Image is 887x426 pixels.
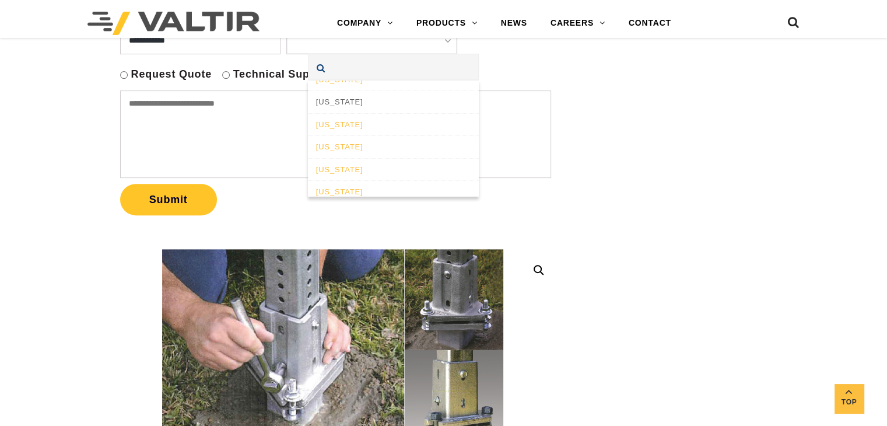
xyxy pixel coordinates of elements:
div: [US_STATE] [308,114,479,136]
div: [US_STATE] [308,181,479,202]
div: [US_STATE] [308,91,479,113]
div: [US_STATE] [308,69,479,91]
div: [US_STATE] [308,159,479,181]
div: [US_STATE] [308,136,479,158]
